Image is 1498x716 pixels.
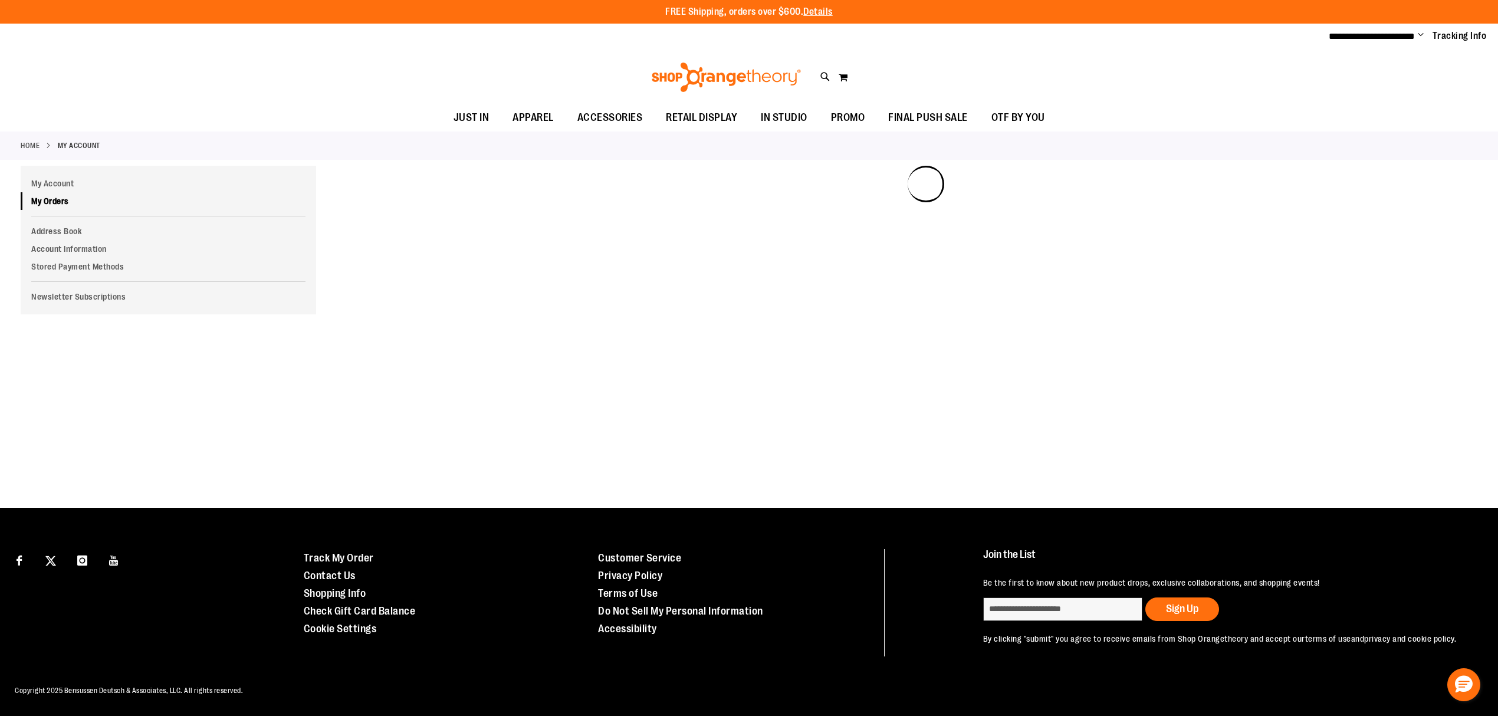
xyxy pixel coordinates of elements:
[819,104,877,132] a: PROMO
[983,577,1465,589] p: Be the first to know about new product drops, exclusive collaborations, and shopping events!
[1418,30,1424,42] button: Account menu
[749,104,819,132] a: IN STUDIO
[1305,634,1351,643] a: terms of use
[876,104,980,132] a: FINAL PUSH SALE
[654,104,749,132] a: RETAIL DISPLAY
[454,104,490,131] span: JUST IN
[72,549,93,570] a: Visit our Instagram page
[598,623,657,635] a: Accessibility
[980,104,1057,132] a: OTF BY YOU
[442,104,501,132] a: JUST IN
[577,104,643,131] span: ACCESSORIES
[304,605,416,617] a: Check Gift Card Balance
[58,140,100,151] strong: My Account
[501,104,566,132] a: APPAREL
[991,104,1045,131] span: OTF BY YOU
[21,240,316,258] a: Account Information
[104,549,124,570] a: Visit our Youtube page
[598,570,662,582] a: Privacy Policy
[45,556,56,566] img: Twitter
[1364,634,1456,643] a: privacy and cookie policy.
[1166,603,1198,615] span: Sign Up
[803,6,833,17] a: Details
[304,552,374,564] a: Track My Order
[41,549,61,570] a: Visit our X page
[983,549,1465,571] h4: Join the List
[598,605,763,617] a: Do Not Sell My Personal Information
[888,104,968,131] span: FINAL PUSH SALE
[598,552,681,564] a: Customer Service
[21,175,316,192] a: My Account
[761,104,807,131] span: IN STUDIO
[831,104,865,131] span: PROMO
[513,104,554,131] span: APPAREL
[983,597,1142,621] input: enter email
[1433,29,1487,42] a: Tracking Info
[21,222,316,240] a: Address Book
[15,687,243,695] span: Copyright 2025 Bensussen Deutsch & Associates, LLC. All rights reserved.
[650,63,803,92] img: Shop Orangetheory
[598,587,658,599] a: Terms of Use
[21,258,316,275] a: Stored Payment Methods
[21,288,316,306] a: Newsletter Subscriptions
[566,104,655,132] a: ACCESSORIES
[1145,597,1219,621] button: Sign Up
[304,570,356,582] a: Contact Us
[304,623,377,635] a: Cookie Settings
[1447,668,1480,701] button: Hello, have a question? Let’s chat.
[983,633,1465,645] p: By clicking "submit" you agree to receive emails from Shop Orangetheory and accept our and
[9,549,29,570] a: Visit our Facebook page
[304,587,366,599] a: Shopping Info
[21,192,316,210] a: My Orders
[21,140,40,151] a: Home
[665,5,833,19] p: FREE Shipping, orders over $600.
[666,104,737,131] span: RETAIL DISPLAY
